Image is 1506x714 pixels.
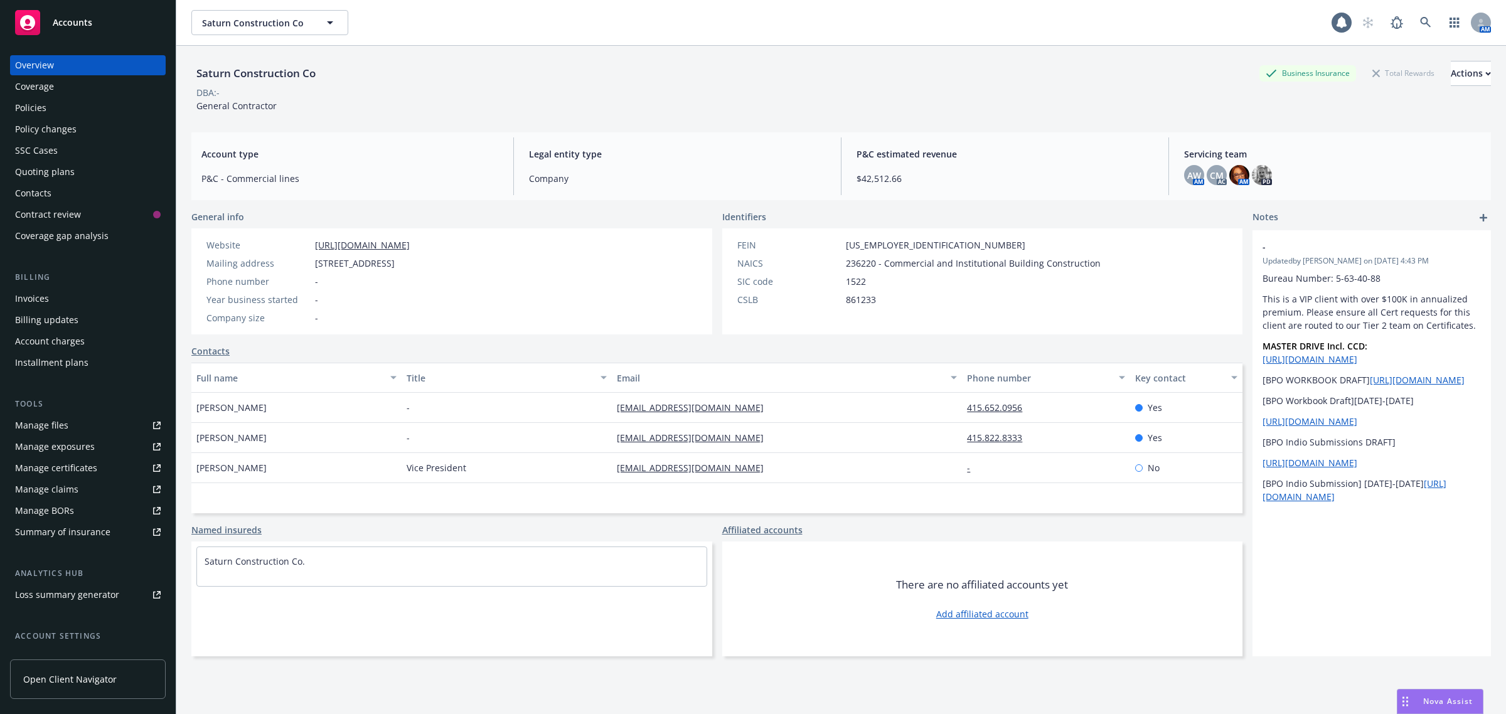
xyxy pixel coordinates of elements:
span: [PERSON_NAME] [196,401,267,414]
span: No [1148,461,1160,474]
a: Report a Bug [1384,10,1409,35]
span: P&C estimated revenue [857,147,1153,161]
a: Manage claims [10,479,166,499]
img: photo [1229,165,1249,185]
a: Search [1413,10,1438,35]
a: Contract review [10,205,166,225]
span: Notes [1252,210,1278,225]
p: Bureau Number: 5-63-40-88 [1263,272,1481,285]
span: General info [191,210,244,223]
button: Saturn Construction Co [191,10,348,35]
p: [BPO Indio Submissions DRAFT] [1263,435,1481,449]
div: -Updatedby [PERSON_NAME] on [DATE] 4:43 PMBureau Number: 5-63-40-88This is a VIP client with over... [1252,230,1491,513]
button: Nova Assist [1397,689,1483,714]
a: Contacts [191,344,230,358]
span: Servicing team [1184,147,1481,161]
div: Quoting plans [15,162,75,182]
a: Accounts [10,5,166,40]
div: Phone number [206,275,310,288]
a: Switch app [1442,10,1467,35]
div: Key contact [1135,371,1224,385]
div: DBA: - [196,86,220,99]
a: [EMAIL_ADDRESS][DOMAIN_NAME] [617,432,774,444]
div: Website [206,238,310,252]
span: P&C - Commercial lines [201,172,498,185]
div: Saturn Construction Co [191,65,321,82]
div: Service team [15,647,69,668]
a: - [967,462,980,474]
span: - [315,275,318,288]
div: Actions [1451,61,1491,85]
a: [URL][DOMAIN_NAME] [1263,415,1357,427]
div: Account settings [10,630,166,642]
div: Full name [196,371,383,385]
span: - [407,401,410,414]
a: 415.822.8333 [967,432,1032,444]
span: Account type [201,147,498,161]
div: Manage files [15,415,68,435]
div: Phone number [967,371,1111,385]
span: - [407,431,410,444]
span: There are no affiliated accounts yet [896,577,1068,592]
button: Phone number [962,363,1130,393]
div: Year business started [206,293,310,306]
p: [BPO WORKBOOK DRAFT] [1263,373,1481,386]
span: Updated by [PERSON_NAME] on [DATE] 4:43 PM [1263,255,1481,267]
a: [EMAIL_ADDRESS][DOMAIN_NAME] [617,462,774,474]
p: This is a VIP client with over $100K in annualized premium. Please ensure all Cert requests for t... [1263,292,1481,332]
div: Manage BORs [15,501,74,521]
div: SSC Cases [15,141,58,161]
span: [STREET_ADDRESS] [315,257,395,270]
div: Billing updates [15,310,78,330]
a: Installment plans [10,353,166,373]
span: Open Client Navigator [23,673,117,686]
span: - [1263,240,1448,253]
span: 861233 [846,293,876,306]
div: Policies [15,98,46,118]
img: photo [1252,165,1272,185]
div: Manage certificates [15,458,97,478]
strong: MASTER DRIVE Incl. CCD: [1263,340,1367,352]
span: Legal entity type [529,147,826,161]
span: Company [529,172,826,185]
div: Tools [10,398,166,410]
span: AW [1187,169,1201,182]
span: 1522 [846,275,866,288]
div: Mailing address [206,257,310,270]
a: Policies [10,98,166,118]
a: Coverage [10,77,166,97]
span: Yes [1148,401,1162,414]
span: Yes [1148,431,1162,444]
a: Quoting plans [10,162,166,182]
div: Business Insurance [1259,65,1356,81]
a: Named insureds [191,523,262,536]
div: Manage claims [15,479,78,499]
span: [PERSON_NAME] [196,431,267,444]
a: Add affiliated account [936,607,1028,621]
span: 236220 - Commercial and Institutional Building Construction [846,257,1101,270]
div: Coverage gap analysis [15,226,109,246]
a: Summary of insurance [10,522,166,542]
div: Company size [206,311,310,324]
a: SSC Cases [10,141,166,161]
div: Manage exposures [15,437,95,457]
div: Title [407,371,593,385]
div: SIC code [737,275,841,288]
div: FEIN [737,238,841,252]
span: Identifiers [722,210,766,223]
div: Coverage [15,77,54,97]
a: Account charges [10,331,166,351]
a: Affiliated accounts [722,523,803,536]
div: NAICS [737,257,841,270]
a: [URL][DOMAIN_NAME] [315,239,410,251]
span: - [315,293,318,306]
a: Invoices [10,289,166,309]
a: Coverage gap analysis [10,226,166,246]
div: Billing [10,271,166,284]
a: Policy changes [10,119,166,139]
a: [URL][DOMAIN_NAME] [1263,457,1357,469]
span: [PERSON_NAME] [196,461,267,474]
a: Contacts [10,183,166,203]
span: General Contractor [196,100,277,112]
a: [EMAIL_ADDRESS][DOMAIN_NAME] [617,402,774,413]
